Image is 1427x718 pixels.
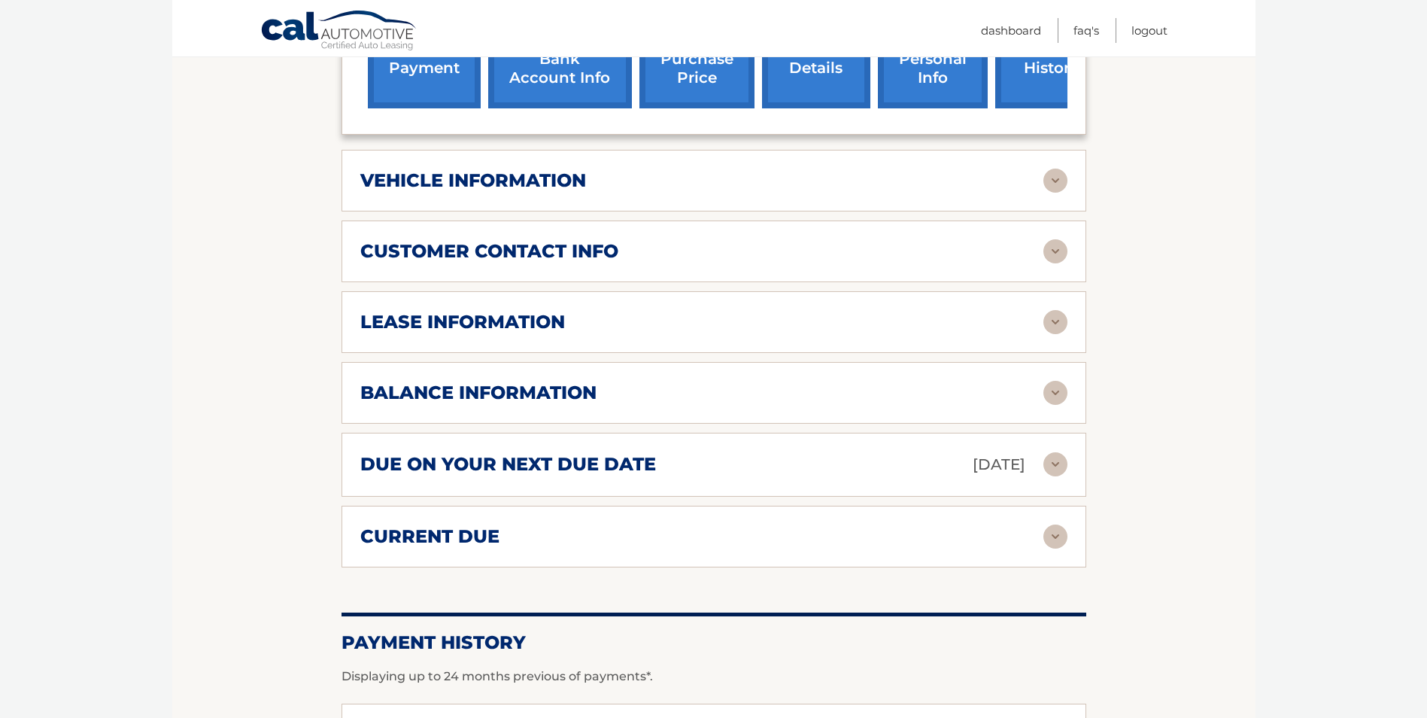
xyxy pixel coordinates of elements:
h2: customer contact info [360,240,618,263]
img: accordion-rest.svg [1043,169,1067,193]
h2: current due [360,525,499,548]
a: Logout [1131,18,1167,43]
a: Add/Remove bank account info [488,10,632,108]
p: Displaying up to 24 months previous of payments*. [342,668,1086,686]
h2: Payment History [342,631,1086,654]
a: update personal info [878,10,988,108]
img: accordion-rest.svg [1043,525,1067,549]
h2: balance information [360,382,597,404]
a: Cal Automotive [260,10,418,53]
a: Dashboard [981,18,1041,43]
a: account details [762,10,870,108]
a: request purchase price [639,10,754,108]
h2: vehicle information [360,169,586,192]
img: accordion-rest.svg [1043,452,1067,476]
a: make a payment [368,10,481,108]
img: accordion-rest.svg [1043,381,1067,405]
a: FAQ's [1073,18,1099,43]
img: accordion-rest.svg [1043,310,1067,334]
p: [DATE] [973,452,1025,478]
img: accordion-rest.svg [1043,239,1067,263]
a: payment history [995,10,1108,108]
h2: due on your next due date [360,453,656,476]
h2: lease information [360,311,565,333]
